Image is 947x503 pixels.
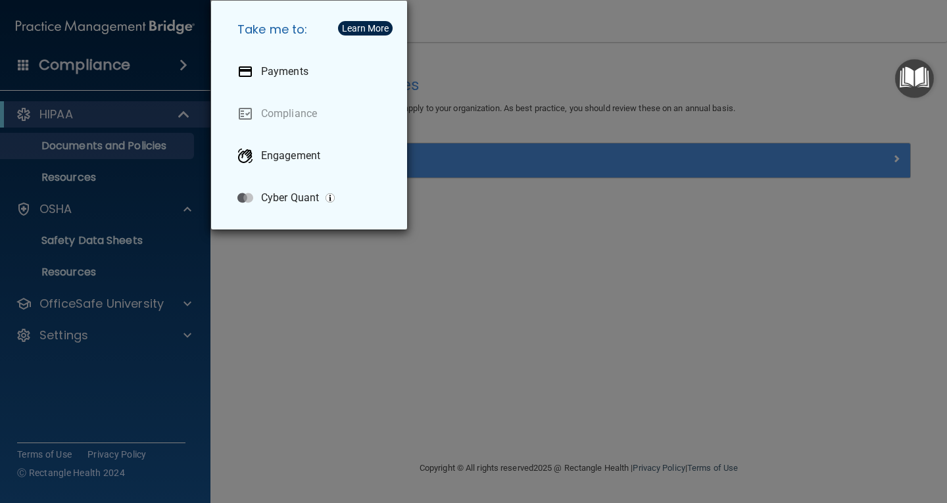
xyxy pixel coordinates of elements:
[227,11,397,48] h5: Take me to:
[895,59,934,98] button: Open Resource Center
[261,65,308,78] p: Payments
[227,53,397,90] a: Payments
[342,24,389,33] div: Learn More
[261,149,320,162] p: Engagement
[227,137,397,174] a: Engagement
[227,95,397,132] a: Compliance
[261,191,319,204] p: Cyber Quant
[227,180,397,216] a: Cyber Quant
[338,21,393,36] button: Learn More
